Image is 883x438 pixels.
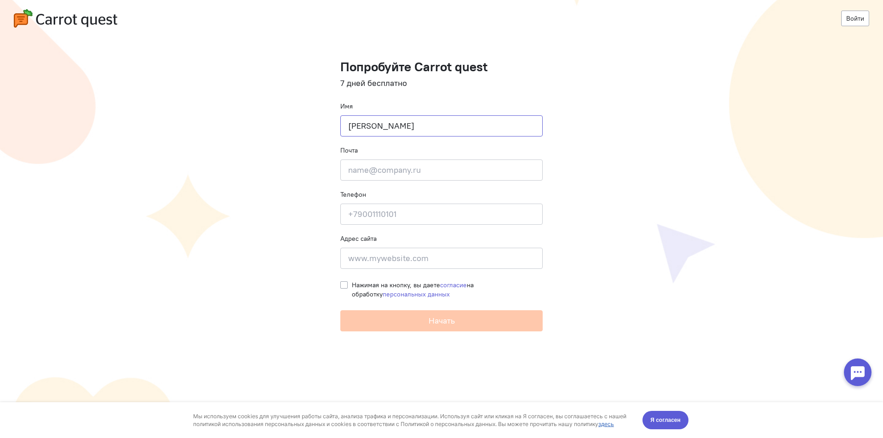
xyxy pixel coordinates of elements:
span: Начать [429,315,455,326]
input: +79001110101 [340,204,543,225]
span: Я согласен [650,13,681,23]
label: Телефон [340,190,366,199]
img: carrot-quest-logo.svg [14,9,117,28]
span: Нажимая на кнопку, вы даете на обработку [352,281,474,298]
input: name@company.ru [340,159,543,181]
h4: 7 дней бесплатно [340,79,543,88]
a: здесь [598,18,614,25]
input: www.mywebsite.com [340,248,543,269]
label: Адрес сайта [340,234,377,243]
a: персональных данных [383,290,450,298]
a: согласие [440,281,467,289]
a: Войти [841,11,869,26]
label: Имя [340,102,353,111]
button: Начать [340,310,543,331]
label: Почта [340,146,358,155]
h1: Попробуйте Carrot quest [340,60,543,74]
input: Ваше имя [340,115,543,137]
div: Мы используем cookies для улучшения работы сайта, анализа трафика и персонализации. Используя сай... [193,10,632,26]
button: Я согласен [642,9,688,27]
